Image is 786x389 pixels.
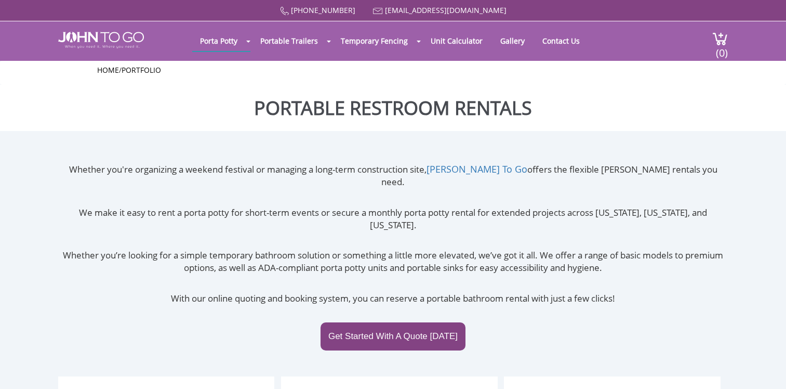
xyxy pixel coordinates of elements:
[291,5,355,15] a: [PHONE_NUMBER]
[321,322,465,351] a: Get Started With A Quote [DATE]
[58,32,144,48] img: JOHN to go
[58,249,728,275] p: Whether you’re looking for a simple temporary bathroom solution or something a little more elevat...
[122,65,161,75] a: Portfolio
[280,7,289,16] img: Call
[58,292,728,305] p: With our online quoting and booking system, you can reserve a portable bathroom rental with just ...
[535,31,588,51] a: Contact Us
[373,8,383,15] img: Mail
[385,5,507,15] a: [EMAIL_ADDRESS][DOMAIN_NAME]
[97,65,119,75] a: Home
[97,65,689,75] ul: /
[712,32,728,46] img: cart a
[427,163,527,175] a: [PERSON_NAME] To Go
[492,31,532,51] a: Gallery
[192,31,245,51] a: Porta Potty
[423,31,490,51] a: Unit Calculator
[252,31,326,51] a: Portable Trailers
[744,347,786,389] button: Live Chat
[58,206,728,232] p: We make it easy to rent a porta potty for short-term events or secure a monthly porta potty renta...
[333,31,416,51] a: Temporary Fencing
[715,37,728,60] span: (0)
[58,163,728,189] p: Whether you're organizing a weekend festival or managing a long-term construction site, offers th...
